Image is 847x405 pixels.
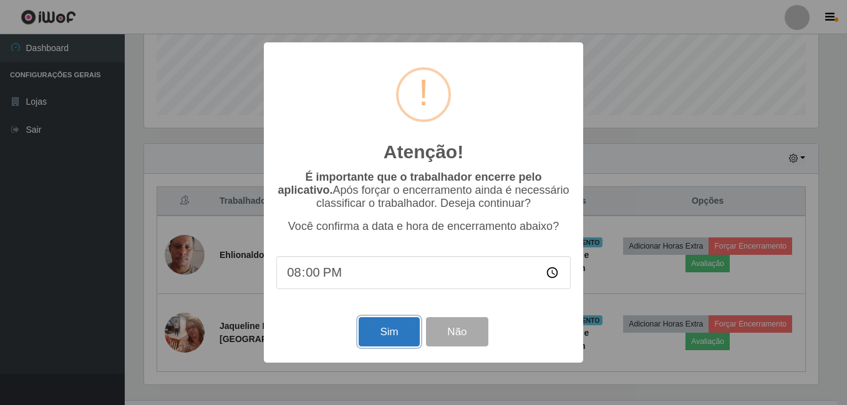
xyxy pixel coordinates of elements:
[359,317,419,346] button: Sim
[276,171,571,210] p: Após forçar o encerramento ainda é necessário classificar o trabalhador. Deseja continuar?
[278,171,541,196] b: É importante que o trabalhador encerre pelo aplicativo.
[276,220,571,233] p: Você confirma a data e hora de encerramento abaixo?
[384,141,463,163] h2: Atenção!
[426,317,488,346] button: Não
